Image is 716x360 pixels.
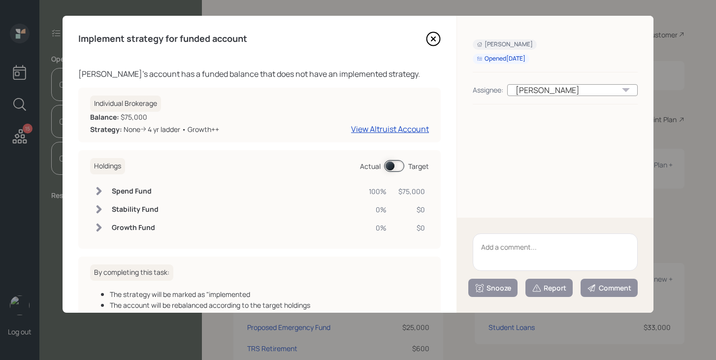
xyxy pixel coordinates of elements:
[369,186,387,196] div: 100%
[110,300,429,310] div: The account will be rebalanced according to the target holdings
[90,264,173,281] h6: By completing this task:
[78,33,247,44] h4: Implement strategy for funded account
[477,40,533,49] div: [PERSON_NAME]
[90,158,125,174] h6: Holdings
[90,96,161,112] h6: Individual Brokerage
[525,279,573,297] button: Report
[369,223,387,233] div: 0%
[112,224,159,232] h6: Growth Fund
[398,186,425,196] div: $75,000
[112,187,159,196] h6: Spend Fund
[90,124,219,134] div: None 4 yr ladder • Growth++
[532,283,566,293] div: Report
[90,112,219,122] div: $75,000
[581,279,638,297] button: Comment
[587,283,631,293] div: Comment
[507,84,638,96] div: [PERSON_NAME]
[398,223,425,233] div: $0
[398,204,425,215] div: $0
[475,283,511,293] div: Snooze
[78,68,441,80] div: [PERSON_NAME] 's account has a funded balance that does not have an implemented strategy.
[369,204,387,215] div: 0%
[408,161,429,171] div: Target
[477,55,525,63] div: Opened [DATE]
[90,112,119,122] b: Balance:
[112,205,159,214] h6: Stability Fund
[351,124,429,134] a: View Altruist Account
[473,85,503,95] div: Assignee:
[468,279,518,297] button: Snooze
[90,125,122,134] b: Strategy:
[110,289,429,299] div: The strategy will be marked as "implemented
[360,161,381,171] div: Actual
